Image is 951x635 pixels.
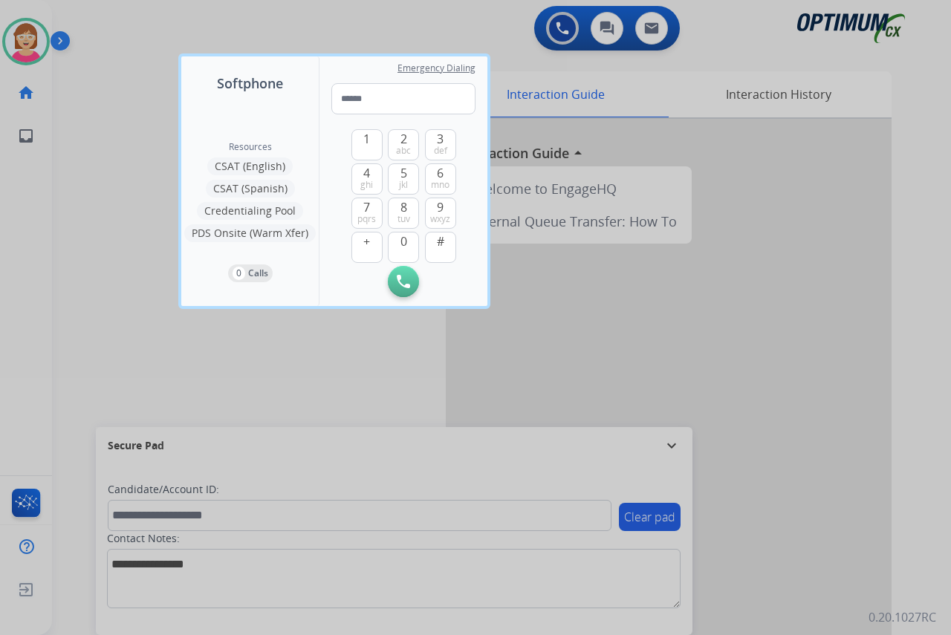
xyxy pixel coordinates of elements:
span: abc [396,145,411,157]
button: PDS Onsite (Warm Xfer) [184,224,316,242]
button: 1 [351,129,383,160]
button: 6mno [425,163,456,195]
button: 0 [388,232,419,263]
span: pqrs [357,213,376,225]
button: CSAT (English) [207,157,293,175]
button: # [425,232,456,263]
p: 0.20.1027RC [869,608,936,626]
button: 3def [425,129,456,160]
span: tuv [397,213,410,225]
span: Softphone [217,73,283,94]
span: 3 [437,130,444,148]
button: 8tuv [388,198,419,229]
span: # [437,232,444,250]
button: Credentialing Pool [197,202,303,220]
button: 9wxyz [425,198,456,229]
span: Resources [229,141,272,153]
button: 2abc [388,129,419,160]
p: 0 [233,267,245,280]
span: 7 [363,198,370,216]
span: 6 [437,164,444,182]
span: 1 [363,130,370,148]
img: call-button [397,275,410,288]
button: 7pqrs [351,198,383,229]
button: 5jkl [388,163,419,195]
span: 8 [400,198,407,216]
p: Calls [248,267,268,280]
span: mno [431,179,449,191]
span: 4 [363,164,370,182]
span: 9 [437,198,444,216]
span: jkl [399,179,408,191]
span: 0 [400,232,407,250]
button: + [351,232,383,263]
span: Emergency Dialing [397,62,475,74]
button: 4ghi [351,163,383,195]
button: 0Calls [228,264,273,282]
span: def [434,145,447,157]
span: ghi [360,179,373,191]
span: + [363,232,370,250]
span: 2 [400,130,407,148]
button: CSAT (Spanish) [206,180,295,198]
span: wxyz [430,213,450,225]
span: 5 [400,164,407,182]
